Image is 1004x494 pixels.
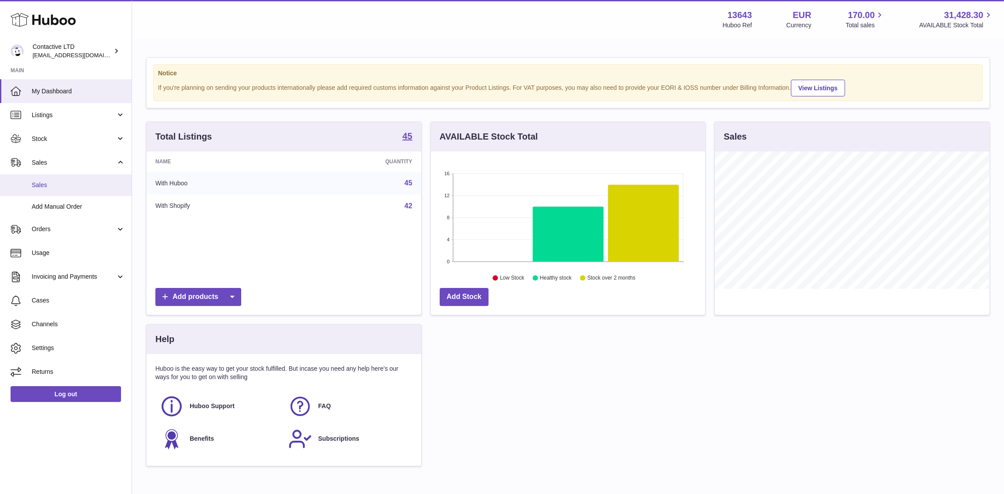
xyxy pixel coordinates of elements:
span: Add Manual Order [32,203,125,211]
p: Huboo is the easy way to get your stock fulfilled. But incase you need any help here's our ways f... [155,365,412,381]
a: 42 [405,202,412,210]
a: 31,428.30 AVAILABLE Stock Total [919,9,993,29]
div: If you're planning on sending your products internationally please add required customs informati... [158,78,978,96]
a: Benefits [160,427,280,451]
strong: 13643 [728,9,752,21]
span: Listings [32,111,116,119]
text: Healthy stock [540,275,572,281]
span: Total sales [846,21,885,29]
a: View Listings [791,80,845,96]
span: My Dashboard [32,87,125,96]
div: Contactive LTD [33,43,112,59]
a: 170.00 Total sales [846,9,885,29]
text: 4 [447,237,449,242]
a: 45 [402,132,412,142]
th: Quantity [294,151,421,172]
a: 45 [405,179,412,187]
td: With Shopify [147,195,294,218]
strong: Notice [158,69,978,77]
span: Invoicing and Payments [32,273,116,281]
text: Low Stock [500,275,525,281]
span: 170.00 [848,9,875,21]
div: Currency [787,21,812,29]
span: Orders [32,225,116,233]
span: Channels [32,320,125,328]
img: soul@SOWLhome.com [11,44,24,58]
a: Huboo Support [160,394,280,418]
span: Sales [32,181,125,189]
span: Benefits [190,435,214,443]
td: With Huboo [147,172,294,195]
text: 16 [444,171,449,176]
a: Log out [11,386,121,402]
th: Name [147,151,294,172]
a: Add products [155,288,241,306]
span: [EMAIL_ADDRESS][DOMAIN_NAME] [33,52,129,59]
h3: Help [155,333,174,345]
span: Stock [32,135,116,143]
strong: 45 [402,132,412,140]
a: Add Stock [440,288,489,306]
span: Cases [32,296,125,305]
span: Usage [32,249,125,257]
a: FAQ [288,394,408,418]
span: Settings [32,344,125,352]
span: Sales [32,159,116,167]
span: FAQ [318,402,331,410]
span: 31,428.30 [944,9,983,21]
text: Stock over 2 months [587,275,635,281]
div: Huboo Ref [723,21,752,29]
h3: Total Listings [155,131,212,143]
span: AVAILABLE Stock Total [919,21,993,29]
h3: AVAILABLE Stock Total [440,131,538,143]
text: 0 [447,259,449,264]
text: 12 [444,193,449,198]
strong: EUR [793,9,811,21]
span: Huboo Support [190,402,235,410]
span: Returns [32,368,125,376]
text: 8 [447,215,449,220]
span: Subscriptions [318,435,359,443]
h3: Sales [724,131,747,143]
a: Subscriptions [288,427,408,451]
